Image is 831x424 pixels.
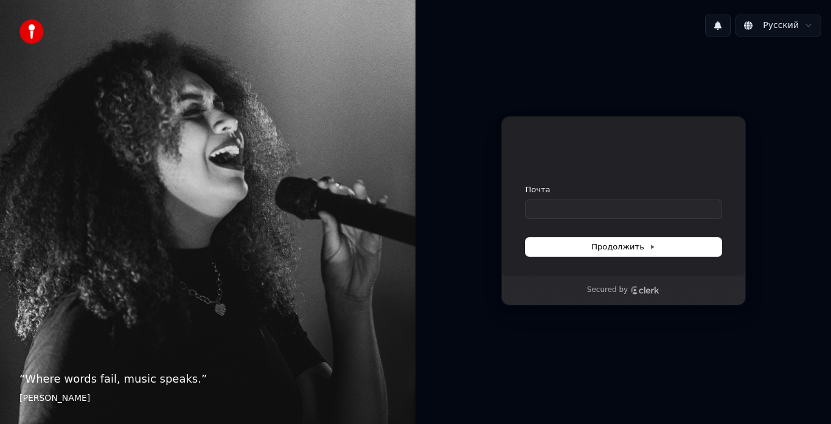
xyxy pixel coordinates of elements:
[591,242,655,252] span: Продолжить
[587,285,628,295] p: Secured by
[526,238,721,256] button: Продолжить
[19,370,396,388] p: “ Where words fail, music speaks. ”
[630,286,659,294] a: Clerk logo
[19,19,44,44] img: youka
[526,184,551,195] label: Почта
[19,392,396,405] footer: [PERSON_NAME]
